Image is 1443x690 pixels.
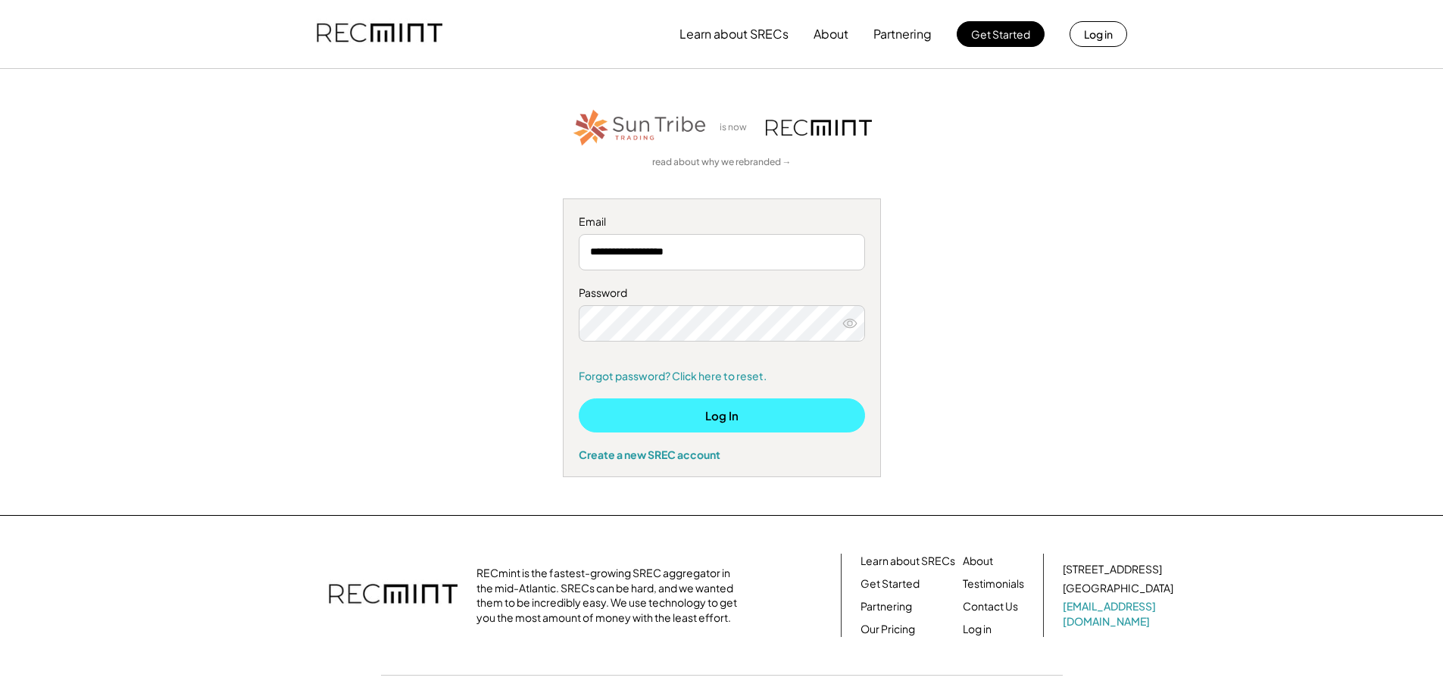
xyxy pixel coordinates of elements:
[963,622,992,637] a: Log in
[579,398,865,432] button: Log In
[476,566,745,625] div: RECmint is the fastest-growing SREC aggregator in the mid-Atlantic. SRECs can be hard, and we wan...
[963,554,993,569] a: About
[963,576,1024,592] a: Testimonials
[579,286,865,301] div: Password
[1063,581,1173,596] div: [GEOGRAPHIC_DATA]
[716,121,758,134] div: is now
[860,554,955,569] a: Learn about SRECs
[1063,599,1176,629] a: [EMAIL_ADDRESS][DOMAIN_NAME]
[652,156,792,169] a: read about why we rebranded →
[957,21,1045,47] button: Get Started
[873,19,932,49] button: Partnering
[860,622,915,637] a: Our Pricing
[766,120,872,136] img: recmint-logotype%403x.png
[814,19,848,49] button: About
[579,448,865,461] div: Create a new SREC account
[579,369,865,384] a: Forgot password? Click here to reset.
[329,569,458,622] img: recmint-logotype%403x.png
[317,8,442,60] img: recmint-logotype%403x.png
[1070,21,1127,47] button: Log in
[963,599,1018,614] a: Contact Us
[579,214,865,229] div: Email
[860,599,912,614] a: Partnering
[1063,562,1162,577] div: [STREET_ADDRESS]
[860,576,920,592] a: Get Started
[572,107,708,148] img: STT_Horizontal_Logo%2B-%2BColor.png
[679,19,789,49] button: Learn about SRECs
